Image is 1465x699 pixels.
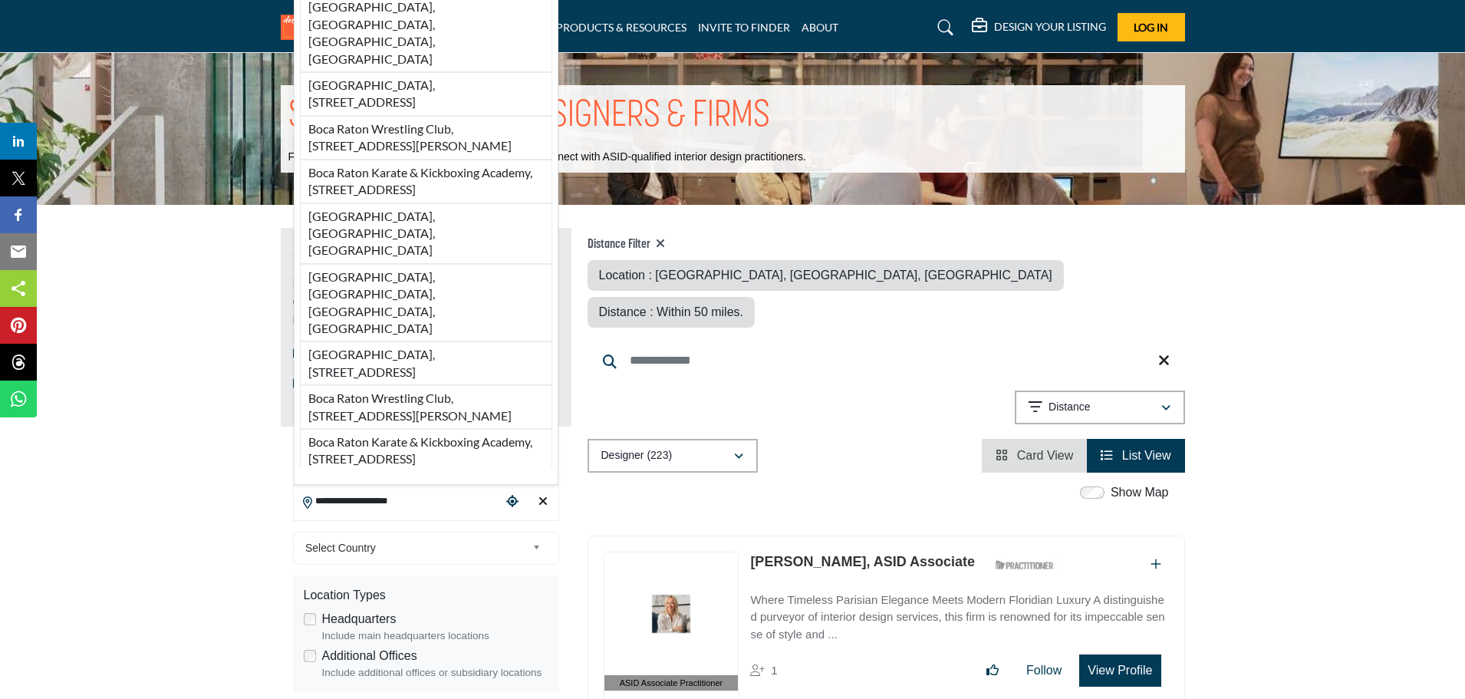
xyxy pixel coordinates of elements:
[300,203,552,264] li: [GEOGRAPHIC_DATA], [GEOGRAPHIC_DATA], [GEOGRAPHIC_DATA]
[1151,558,1161,571] a: Add To List
[322,665,548,681] div: Include additional offices or subsidiary locations
[601,448,673,463] p: Designer (223)
[1118,13,1185,41] button: Log In
[972,18,1106,37] div: DESIGN YOUR LISTING
[300,72,552,116] li: [GEOGRAPHIC_DATA], [STREET_ADDRESS]
[293,237,505,265] h2: ASID QUALIFIED DESIGNERS & MEMBERS
[501,486,524,519] div: Choose your current location
[293,447,373,474] h2: Distance Filter
[588,237,1185,252] h4: Distance Filter
[1122,449,1171,462] span: List View
[305,539,526,557] span: Select Country
[599,269,1052,282] span: Location : [GEOGRAPHIC_DATA], [GEOGRAPHIC_DATA], [GEOGRAPHIC_DATA]
[802,21,838,34] a: ABOUT
[923,15,963,40] a: Search
[322,628,548,644] div: Include main headquarters locations
[556,21,686,34] a: PRODUCTS & RESOURCES
[1101,449,1170,462] a: View List
[994,20,1106,34] h5: DESIGN YOUR LISTING
[989,556,1058,575] img: ASID Qualified Practitioners Badge Icon
[750,582,1168,644] a: Where Timeless Parisian Elegance Meets Modern Floridian Luxury A distinguished purveyor of interi...
[620,677,723,690] span: ASID Associate Practitioner
[1087,439,1184,473] li: List View
[1111,483,1169,502] label: Show Map
[1017,449,1074,462] span: Card View
[281,15,411,40] img: Site Logo
[604,552,739,691] a: ASID Associate Practitioner
[322,647,417,665] label: Additional Offices
[588,439,758,473] button: Designer (223)
[288,150,806,165] p: Find the interior design partner for your next project. Connect with ASID-qualified interior desi...
[976,655,1009,686] button: Like listing
[1049,400,1090,415] p: Distance
[1134,21,1168,34] span: Log In
[982,439,1087,473] li: Card View
[604,552,739,675] img: Laetitia Laurent, ASID Associate
[1015,391,1185,424] button: Distance
[293,348,305,359] input: ASID Qualified Practitioners checkbox
[1016,655,1072,686] button: Follow
[300,385,552,429] li: Boca Raton Wrestling Club, [STREET_ADDRESS][PERSON_NAME]
[300,429,552,468] li: Boca Raton Karate & Kickboxing Academy, [STREET_ADDRESS]
[293,378,305,389] input: ASID Members checkbox
[293,274,559,329] p: Find Interior Designers, firms, suppliers, and organizations that support the profession and indu...
[599,305,744,318] span: Distance : Within 50 miles.
[1079,654,1160,687] button: View Profile
[750,552,975,572] p: Laetitia Laurent, ASID Associate
[750,592,1168,644] p: Where Timeless Parisian Elegance Meets Modern Floridian Luxury A distinguished purveyor of interi...
[532,486,555,519] div: Clear search location
[300,116,552,160] li: Boca Raton Wrestling Club, [STREET_ADDRESS][PERSON_NAME]
[300,160,552,203] li: Boca Raton Karate & Kickboxing Academy, [STREET_ADDRESS]
[288,93,770,140] h1: SEARCH INTERIOR DESIGNERS & FIRMS
[750,554,975,569] a: [PERSON_NAME], ASID Associate
[698,21,790,34] a: INVITE TO FINDER
[300,264,552,342] li: [GEOGRAPHIC_DATA], [GEOGRAPHIC_DATA], [GEOGRAPHIC_DATA], [GEOGRAPHIC_DATA]
[771,664,777,677] span: 1
[750,661,777,680] div: Followers
[322,610,397,628] label: Headquarters
[294,486,501,516] input: Search Location
[300,341,552,385] li: [GEOGRAPHIC_DATA], [STREET_ADDRESS]
[304,586,548,605] div: Location Types
[588,342,1185,379] input: Search Keyword
[996,449,1073,462] a: View Card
